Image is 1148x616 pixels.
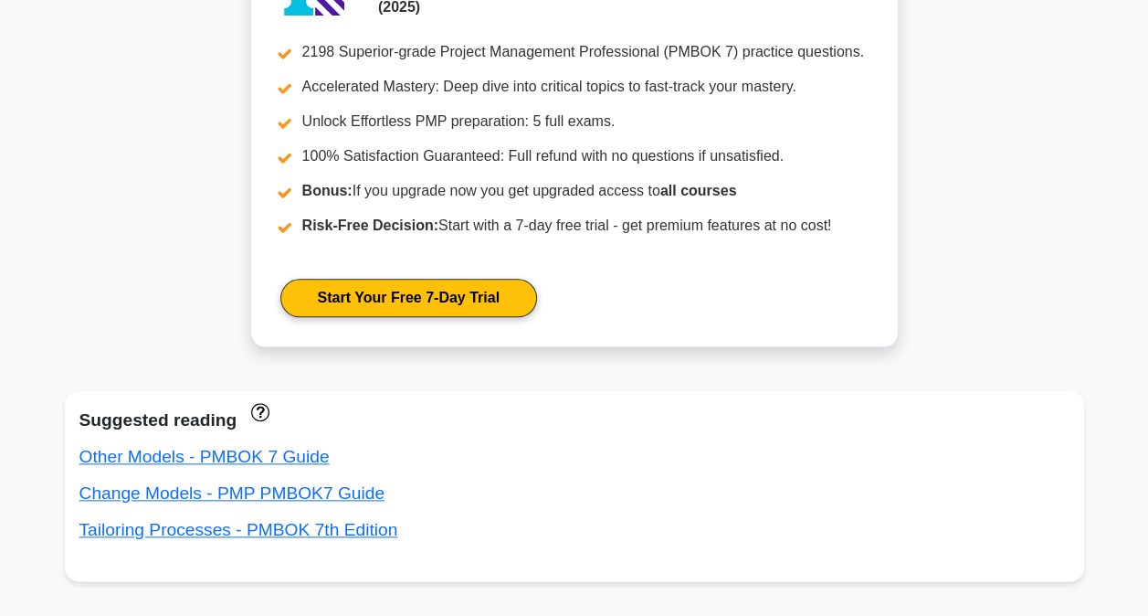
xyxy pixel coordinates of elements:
[79,447,330,466] a: Other Models - PMBOK 7 Guide
[79,520,398,539] a: Tailoring Processes - PMBOK 7th Edition
[280,279,537,317] a: Start Your Free 7-Day Trial
[79,406,1069,435] div: Suggested reading
[246,401,269,420] a: These concepts have been answered less than 50% correct. The guides disapear when you answer ques...
[79,483,385,503] a: Change Models - PMP PMBOK7 Guide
